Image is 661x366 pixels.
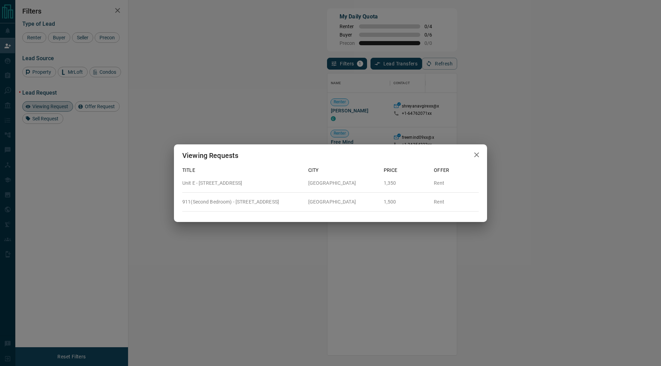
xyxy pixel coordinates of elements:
p: 911(Second Bedroom) - [STREET_ADDRESS] [182,198,303,206]
p: [GEOGRAPHIC_DATA] [308,198,378,206]
p: [GEOGRAPHIC_DATA] [308,180,378,187]
p: Rent [434,198,479,206]
h2: Viewing Requests [174,144,247,167]
p: Rent [434,180,479,187]
p: Offer [434,167,479,174]
p: Unit E - [STREET_ADDRESS] [182,180,303,187]
p: Title [182,167,303,174]
p: Price [384,167,429,174]
p: 1,350 [384,180,429,187]
p: City [308,167,378,174]
p: 1,500 [384,198,429,206]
